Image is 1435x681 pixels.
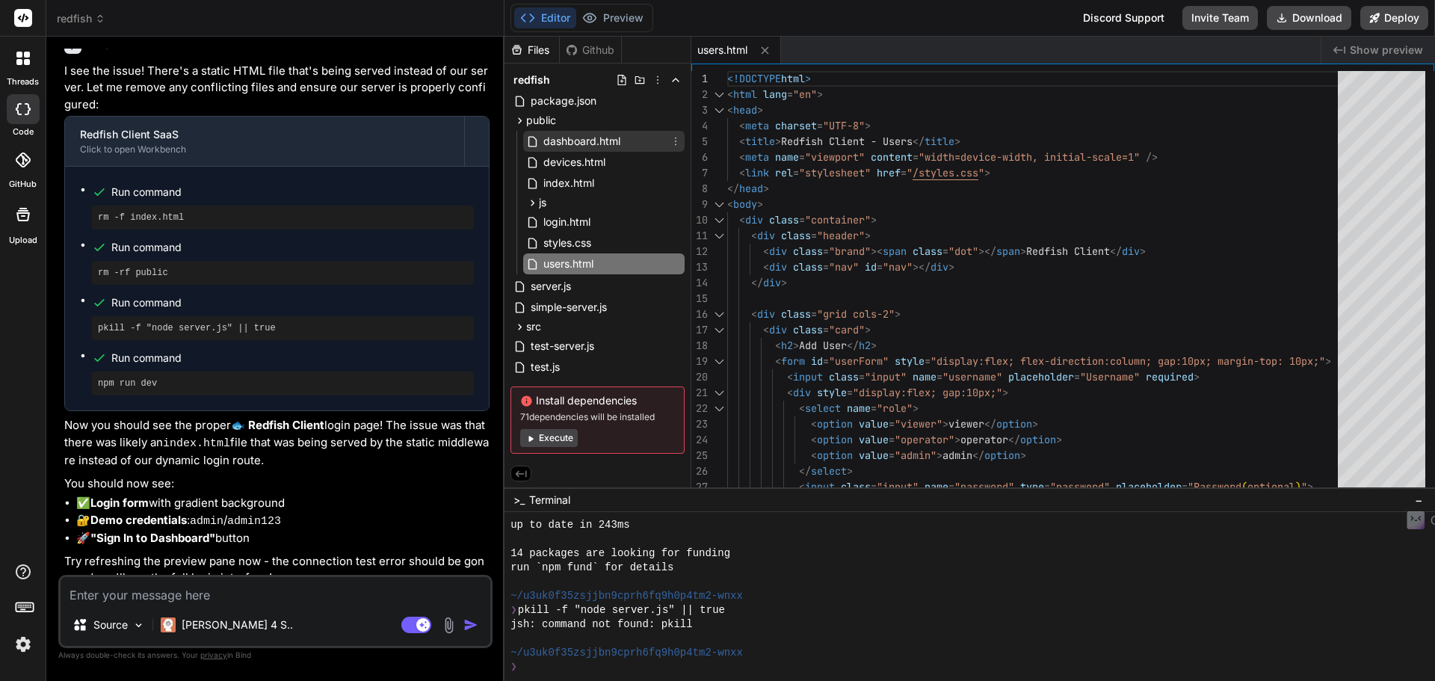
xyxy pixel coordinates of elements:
div: 22 [691,401,708,416]
span: class [781,229,811,242]
span: "display:flex; gap:10px;" [853,386,1002,399]
span: html [733,87,757,101]
span: < [775,339,781,352]
span: class [793,260,823,274]
span: Run command [111,351,474,366]
span: > [1020,449,1026,462]
span: > [865,323,871,336]
span: div [1122,244,1140,258]
span: "viewport" [805,150,865,164]
span: > [948,260,954,274]
div: 8 [691,181,708,197]
span: = [811,307,817,321]
span: > [1020,244,1026,258]
span: class [769,213,799,227]
div: 21 [691,385,708,401]
span: package.json [529,92,598,110]
span: span [883,244,907,258]
span: "Password [1188,480,1241,493]
span: Redfish Client [1026,244,1110,258]
p: I see the issue! There's a static HTML file that's being served instead of our server. Let me rem... [64,63,490,114]
span: > [757,197,763,211]
span: users.html [697,43,747,58]
span: rgin-top: 10px;" [1229,354,1325,368]
span: > [871,339,877,352]
span: Show preview [1350,43,1423,58]
div: Click to collapse the range. [709,87,729,102]
img: icon [463,617,478,632]
div: 26 [691,463,708,479]
span: = [1182,480,1188,493]
span: placeholder [1116,480,1182,493]
label: GitHub [9,178,37,191]
span: > [1056,433,1062,446]
span: < [775,354,781,368]
span: </ [751,276,763,289]
span: </ [913,135,925,148]
span: = [799,213,805,227]
code: index.html [163,437,230,450]
span: Terminal [529,493,570,508]
span: < [787,370,793,383]
label: Upload [9,234,37,247]
span: Run command [111,240,474,255]
span: "display:flex; flex-direction:column; gap:10px; ma [931,354,1229,368]
span: > [1325,354,1331,368]
div: 24 [691,432,708,448]
span: option [984,449,1020,462]
span: " [907,166,913,179]
span: "nav" [883,260,913,274]
span: Run command [111,185,474,200]
span: content [871,150,913,164]
button: Preview [576,7,649,28]
span: head [733,103,757,117]
span: = [889,449,895,462]
span: value [859,417,889,431]
span: div [769,323,787,336]
span: < [727,103,733,117]
span: = [823,244,829,258]
span: option [817,417,853,431]
span: div [763,276,781,289]
span: test.js [529,358,561,376]
button: Editor [514,7,576,28]
img: attachment [440,617,457,634]
span: div [769,260,787,274]
span: "viewer" [895,417,942,431]
span: name [775,150,799,164]
span: option [1020,433,1056,446]
div: 25 [691,448,708,463]
span: = [948,480,954,493]
button: − [1412,488,1426,512]
span: > [1140,244,1146,258]
span: "operator" [895,433,954,446]
span: head [739,182,763,195]
strong: 🐟 Redfish Client [231,418,324,432]
span: = [847,386,853,399]
span: < [811,449,817,462]
span: /> [1146,150,1158,164]
span: "input" [865,370,907,383]
div: Click to open Workbench [80,144,449,155]
span: > [805,72,811,85]
div: Redfish Client SaaS [80,127,449,142]
span: = [1074,370,1080,383]
span: option [817,433,853,446]
span: login.html [542,213,592,231]
span: meta [745,119,769,132]
div: 2 [691,87,708,102]
span: placeholder [1008,370,1074,383]
span: = [793,166,799,179]
div: 13 [691,259,708,275]
span: link [745,166,769,179]
div: Github [560,43,621,58]
span: < [763,323,769,336]
span: </ [847,339,859,352]
div: 23 [691,416,708,432]
span: Add User [799,339,847,352]
span: "password" [954,480,1014,493]
span: </ [972,449,984,462]
span: admin [942,449,972,462]
div: 4 [691,118,708,134]
span: < [727,197,733,211]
